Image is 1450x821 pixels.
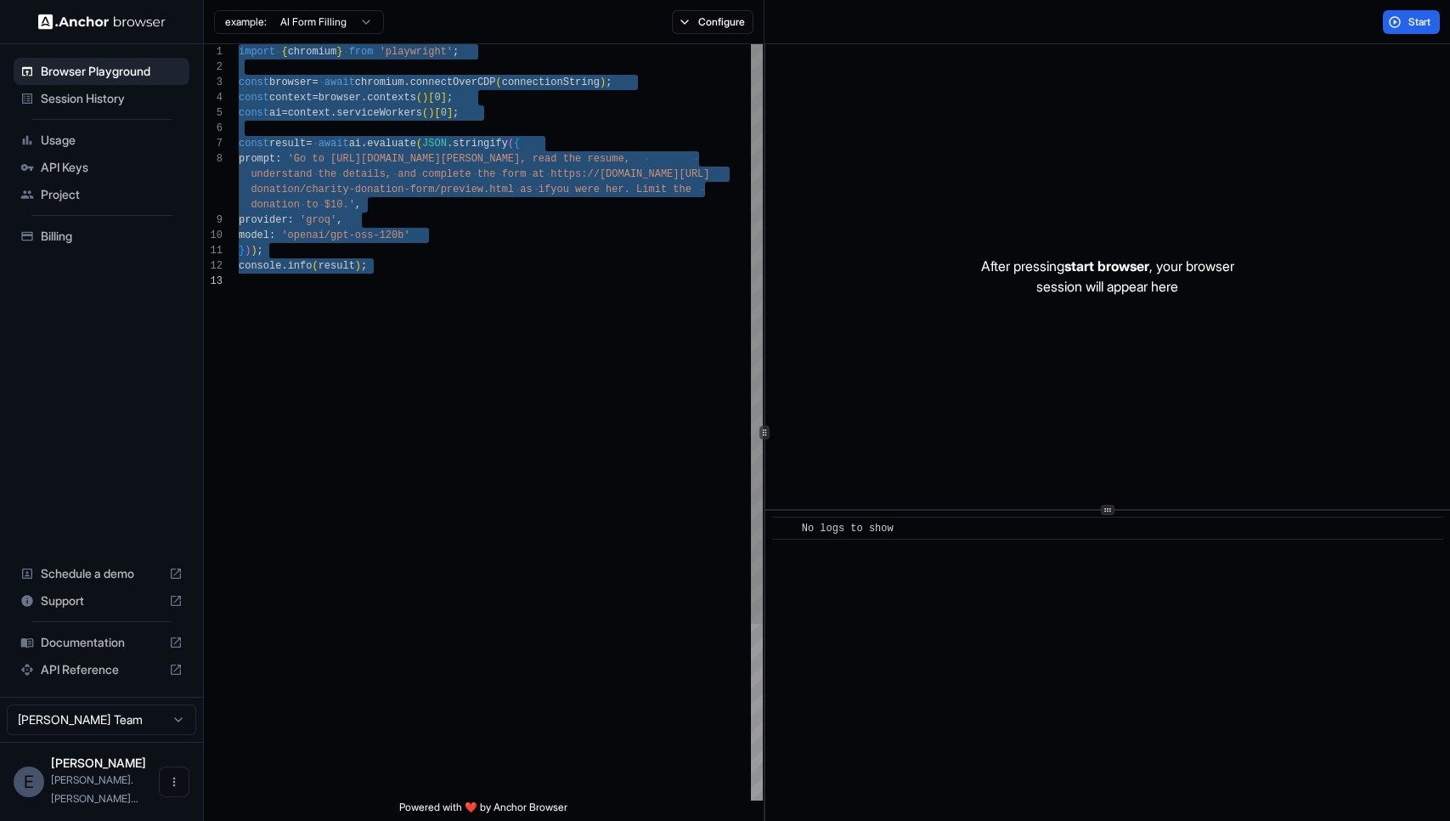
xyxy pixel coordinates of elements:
[257,245,263,257] span: ;
[288,153,544,165] span: 'Go to [URL][DOMAIN_NAME][PERSON_NAME], re
[434,92,440,104] span: 0
[281,46,287,58] span: {
[453,107,459,119] span: ;
[251,199,354,211] span: donation to $10.'
[239,214,288,226] span: provider
[508,138,514,150] span: (
[239,153,275,165] span: prompt
[502,76,600,88] span: connectionString
[239,260,281,272] span: console
[447,138,453,150] span: .
[281,107,287,119] span: =
[380,46,453,58] span: 'playwright'
[288,214,294,226] span: :
[496,76,502,88] span: (
[319,138,349,150] span: await
[355,76,404,88] span: chromium
[204,59,223,75] div: 2
[367,92,416,104] span: contexts
[14,85,189,112] div: Session History
[204,151,223,167] div: 8
[204,212,223,228] div: 9
[306,138,312,150] span: =
[239,229,269,241] span: model
[403,76,409,88] span: .
[288,260,313,272] span: info
[600,76,606,88] span: )
[41,228,183,245] span: Billing
[14,58,189,85] div: Browser Playground
[336,46,342,58] span: }
[1064,258,1149,275] span: start browser
[434,107,440,119] span: [
[239,76,269,88] span: const
[312,260,318,272] span: (
[204,258,223,274] div: 12
[251,245,257,257] span: )
[275,153,281,165] span: :
[41,592,162,609] span: Support
[672,10,754,34] button: Configure
[361,260,367,272] span: ;
[225,15,267,29] span: example:
[41,132,183,149] span: Usage
[441,107,447,119] span: 0
[1408,15,1432,29] span: Start
[251,168,556,180] span: understand the details, and complete the form at h
[399,801,567,821] span: Powered with ❤️ by Anchor Browser
[269,76,312,88] span: browser
[41,186,183,203] span: Project
[41,661,162,678] span: API Reference
[159,767,189,797] button: Open menu
[361,92,367,104] span: .
[1383,10,1440,34] button: Start
[14,127,189,154] div: Usage
[416,138,422,150] span: (
[269,92,312,104] span: context
[288,107,330,119] span: context
[239,46,275,58] span: import
[281,260,287,272] span: .
[330,107,336,119] span: .
[319,92,361,104] span: browser
[349,46,374,58] span: from
[349,138,361,150] span: ai
[410,76,496,88] span: connectOverCDP
[447,92,453,104] span: ;
[324,76,355,88] span: await
[606,76,612,88] span: ;
[453,46,459,58] span: ;
[550,184,691,195] span: you were her. Limit the
[355,260,361,272] span: )
[41,63,183,80] span: Browser Playground
[239,107,269,119] span: const
[51,773,138,805] span: eric.n.fondren@gmail.com
[14,629,189,656] div: Documentation
[781,520,789,537] span: ​
[14,767,44,797] div: E
[14,560,189,587] div: Schedule a demo
[514,138,520,150] span: {
[422,138,447,150] span: JSON
[204,75,223,90] div: 3
[336,214,342,226] span: ,
[204,274,223,289] div: 13
[355,199,361,211] span: ,
[361,138,367,150] span: .
[281,229,409,241] span: 'openai/gpt-oss-120b'
[312,76,318,88] span: =
[312,92,318,104] span: =
[556,168,709,180] span: ttps://[DOMAIN_NAME][URL]
[453,138,508,150] span: stringify
[428,92,434,104] span: [
[288,46,337,58] span: chromium
[336,107,422,119] span: serviceWorkers
[14,656,189,683] div: API Reference
[41,565,162,582] span: Schedule a demo
[269,107,281,119] span: ai
[239,92,269,104] span: const
[38,14,166,30] img: Anchor Logo
[251,184,550,195] span: donation/charity-donation-form/preview.html as if
[204,228,223,243] div: 10
[14,223,189,250] div: Billing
